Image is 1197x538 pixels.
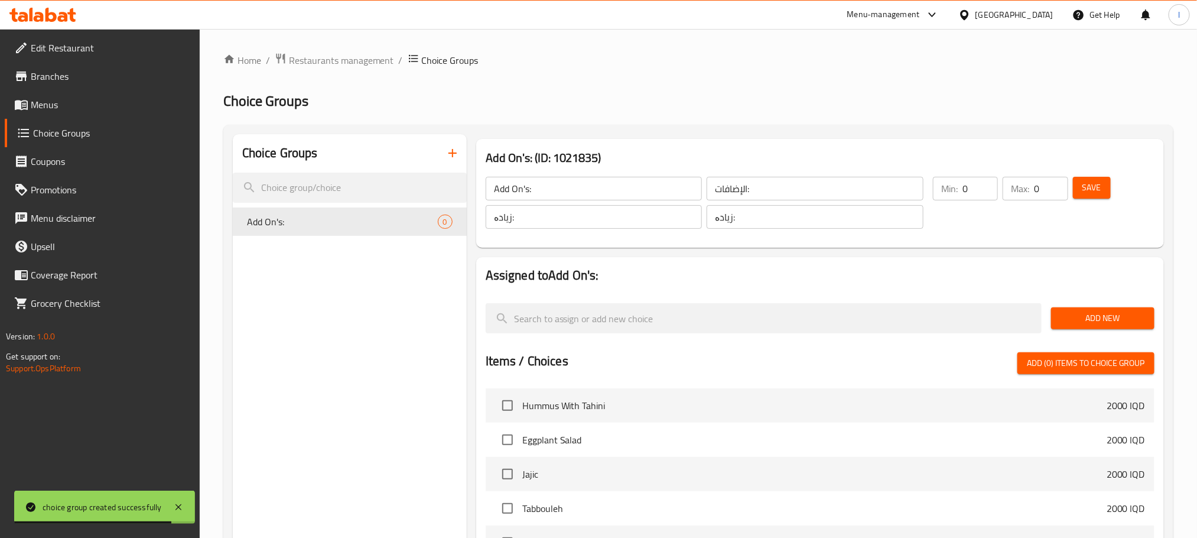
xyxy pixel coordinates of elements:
h2: Assigned to Add On's: [486,267,1154,284]
span: Eggplant Salad [522,433,1107,447]
span: l [1178,8,1180,21]
h2: Choice Groups [242,144,318,162]
span: Add New [1061,311,1145,326]
span: Coupons [31,154,190,168]
p: Max: [1011,182,1029,196]
button: Add (0) items to choice group [1017,352,1154,374]
input: search [233,173,467,203]
a: Grocery Checklist [5,289,200,317]
a: Menus [5,90,200,119]
input: search [486,303,1042,333]
a: Coverage Report [5,261,200,289]
span: Select choice [495,427,520,452]
a: Choice Groups [5,119,200,147]
div: Choices [438,215,453,229]
a: Coupons [5,147,200,176]
a: Promotions [5,176,200,204]
a: Branches [5,62,200,90]
span: 0 [438,216,452,228]
nav: breadcrumb [223,53,1173,68]
span: Select choice [495,496,520,521]
h2: Items / Choices [486,352,568,370]
span: Menus [31,98,190,112]
button: Save [1073,177,1111,199]
span: Choice Groups [33,126,190,140]
p: Min: [941,182,958,196]
span: Get support on: [6,349,60,364]
a: Support.OpsPlatform [6,361,81,376]
span: Jajic [522,467,1107,481]
span: Grocery Checklist [31,296,190,310]
span: Restaurants management [289,53,394,67]
a: Upsell [5,232,200,261]
div: Add On's:0 [233,208,467,236]
span: Choice Groups [223,87,308,114]
a: Home [223,53,261,67]
p: 2000 IQD [1107,501,1145,516]
span: Branches [31,69,190,83]
a: Restaurants management [275,53,394,68]
span: Select choice [495,462,520,487]
span: Coverage Report [31,268,190,282]
span: Menu disclaimer [31,211,190,225]
a: Menu disclaimer [5,204,200,232]
span: Save [1082,180,1101,195]
span: Tabbouleh [522,501,1107,516]
span: Promotions [31,183,190,197]
span: Choice Groups [422,53,479,67]
span: Version: [6,329,35,344]
li: / [399,53,403,67]
h3: Add On's: (ID: 1021835) [486,148,1154,167]
span: 1.0.0 [37,329,55,344]
span: Add On's: [247,215,438,229]
span: Edit Restaurant [31,41,190,55]
p: 2000 IQD [1107,433,1145,447]
span: Add (0) items to choice group [1027,356,1145,371]
div: choice group created successfully [43,501,162,514]
span: Select choice [495,393,520,418]
div: Menu-management [847,8,920,22]
p: 2000 IQD [1107,467,1145,481]
a: Edit Restaurant [5,34,200,62]
span: Upsell [31,239,190,254]
button: Add New [1051,307,1154,329]
p: 2000 IQD [1107,398,1145,413]
div: [GEOGRAPHIC_DATA] [975,8,1053,21]
li: / [266,53,270,67]
span: Hummus With Tahini [522,398,1107,413]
